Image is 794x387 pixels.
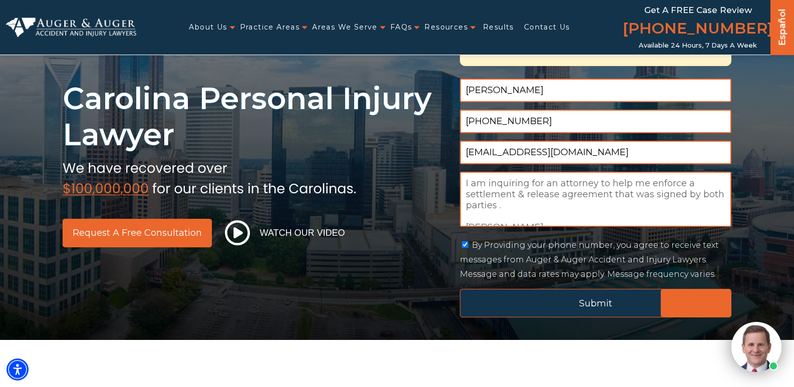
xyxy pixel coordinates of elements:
input: Phone Number [460,110,732,133]
span: Available 24 Hours, 7 Days a Week [639,42,757,50]
button: Watch Our Video [222,220,348,246]
input: Submit [460,289,732,317]
img: sub text [63,158,356,196]
span: Request a Free Consultation [73,228,202,237]
a: Areas We Serve [312,17,378,38]
a: About Us [189,17,227,38]
img: Auger & Auger Accident and Injury Lawyers Logo [6,18,136,38]
a: Resources [424,17,468,38]
img: Intaker widget Avatar [731,322,781,372]
textarea: I am inquiring for an attorney to help me enforce a settlement & release agreement that was signe... [460,172,732,227]
a: Request a Free Consultation [63,219,212,247]
a: [PHONE_NUMBER] [623,18,773,42]
input: Name [460,79,732,102]
input: Email [460,141,732,164]
a: Results [483,17,514,38]
span: Get a FREE Case Review [644,5,752,15]
a: Contact Us [524,17,570,38]
div: Accessibility Menu [7,358,29,380]
a: Practice Areas [240,17,300,38]
h1: Carolina Personal Injury Lawyer [63,81,448,153]
label: By Providing your phone number, you agree to receive text messages from Auger & Auger Accident an... [460,240,719,279]
a: FAQs [390,17,412,38]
